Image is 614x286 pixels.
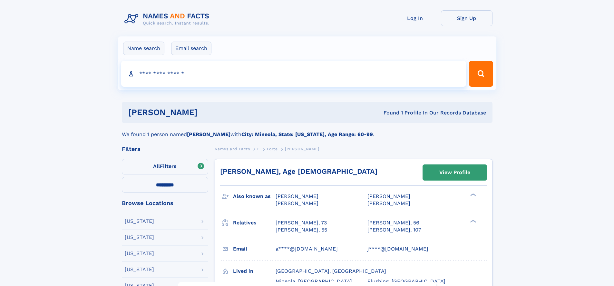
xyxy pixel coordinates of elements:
span: Flushing, [GEOGRAPHIC_DATA] [367,278,445,284]
button: Search Button [469,61,493,87]
span: Mineola, [GEOGRAPHIC_DATA] [276,278,352,284]
label: Filters [122,159,208,174]
h3: Email [233,243,276,254]
div: [US_STATE] [125,235,154,240]
span: [PERSON_NAME] [285,147,319,151]
div: [US_STATE] [125,251,154,256]
b: City: Mineola, State: [US_STATE], Age Range: 60-99 [241,131,373,137]
a: View Profile [423,165,487,180]
a: [PERSON_NAME], 73 [276,219,327,226]
b: [PERSON_NAME] [187,131,230,137]
a: Forte [267,145,278,153]
span: [PERSON_NAME] [276,200,318,206]
div: View Profile [439,165,470,180]
a: [PERSON_NAME], 107 [367,226,421,233]
a: Names and Facts [215,145,250,153]
a: [PERSON_NAME], 55 [276,226,327,233]
h3: Relatives [233,217,276,228]
div: ❯ [469,219,476,223]
a: [PERSON_NAME], Age [DEMOGRAPHIC_DATA] [220,167,377,175]
label: Email search [171,42,211,55]
div: Found 1 Profile In Our Records Database [290,109,486,116]
span: [PERSON_NAME] [367,193,410,199]
div: We found 1 person named with . [122,123,492,138]
div: ❯ [469,193,476,197]
h3: Also known as [233,191,276,202]
img: Logo Names and Facts [122,10,215,28]
h3: Lived in [233,266,276,277]
span: All [153,163,160,169]
input: search input [121,61,466,87]
a: F [257,145,260,153]
div: [US_STATE] [125,267,154,272]
span: [PERSON_NAME] [276,193,318,199]
span: Forte [267,147,278,151]
a: Log In [389,10,441,26]
a: [PERSON_NAME], 56 [367,219,419,226]
span: [GEOGRAPHIC_DATA], [GEOGRAPHIC_DATA] [276,268,386,274]
h1: [PERSON_NAME] [128,108,291,116]
span: [PERSON_NAME] [367,200,410,206]
span: F [257,147,260,151]
div: [US_STATE] [125,219,154,224]
a: Sign Up [441,10,492,26]
div: Filters [122,146,208,152]
label: Name search [123,42,164,55]
div: Browse Locations [122,200,208,206]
